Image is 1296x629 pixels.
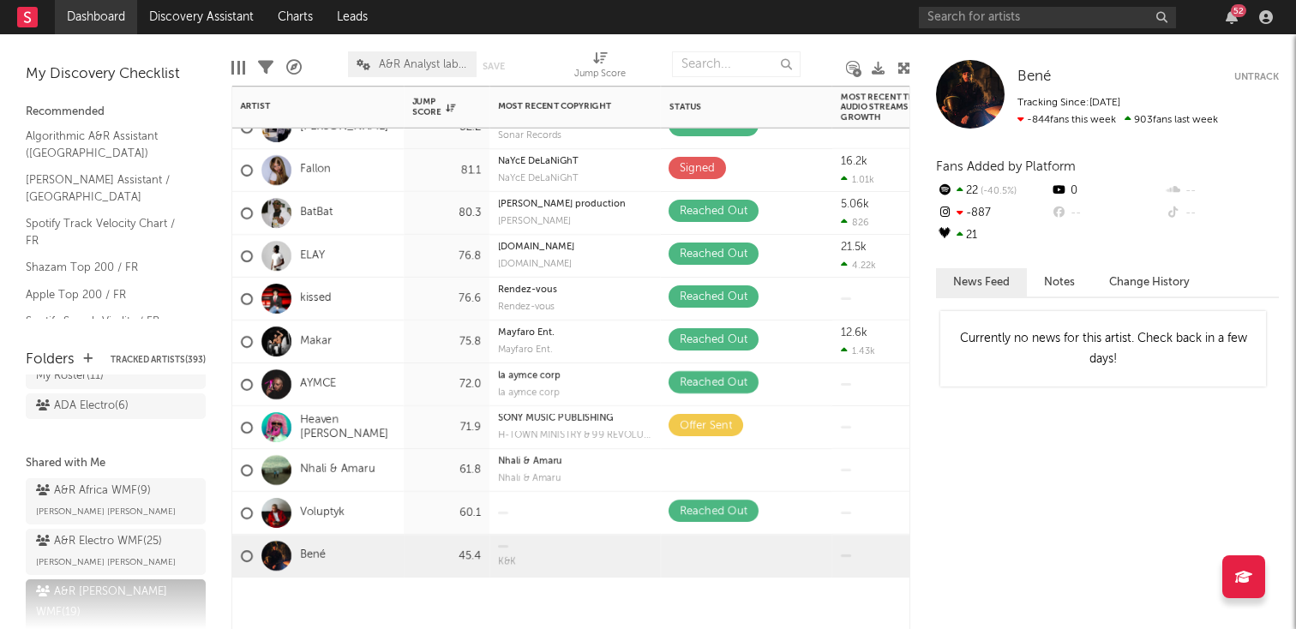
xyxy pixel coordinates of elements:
[672,51,801,77] input: Search...
[498,388,652,398] div: label: la aymce corp
[412,503,481,524] div: 60.1
[574,64,626,85] div: Jump Score
[412,203,481,224] div: 80.3
[498,371,652,380] div: la aymce corp
[498,174,652,183] div: label: NaYcE DeLaNiGhT
[498,131,652,141] div: Sonar Records
[498,414,652,423] div: SONY MUSIC PUBLISHING
[300,377,336,392] a: AYMCE
[379,59,468,70] span: A&R Analyst labels
[498,414,652,423] div: copyright: SONY MUSIC PUBLISHING
[498,260,652,269] div: label: LBF.MUSIC
[412,460,481,481] div: 61.8
[26,102,206,123] div: Recommended
[26,363,206,389] a: My Roster(11)
[26,453,206,474] div: Shared with Me
[680,373,747,393] div: Reached Out
[498,371,652,380] div: copyright: la aymce corp
[498,457,652,466] div: Nhali & Amaru
[111,356,206,364] button: Tracked Artists(393)
[1165,202,1279,225] div: --
[26,350,75,370] div: Folders
[841,327,867,338] div: 12.6k
[1165,180,1279,202] div: --
[841,260,876,271] div: 4.22k
[498,157,652,166] div: copyright: NaYcE DeLaNiGhT
[669,102,781,112] div: Status
[300,548,326,563] a: Bené
[300,334,332,349] a: Makar
[841,156,867,167] div: 16.2k
[680,244,747,265] div: Reached Out
[498,243,652,252] div: copyright: LBF.MUSIC
[300,206,333,220] a: BatBat
[241,101,369,111] div: Artist
[498,157,652,166] div: NaYcE DeLaNiGhT
[26,171,189,206] a: [PERSON_NAME] Assistant / [GEOGRAPHIC_DATA]
[936,225,1050,247] div: 21
[498,243,652,252] div: [DOMAIN_NAME]
[26,214,189,249] a: Spotify Track Velocity Chart / FR
[1050,180,1164,202] div: 0
[36,396,129,416] div: ADA Electro ( 6 )
[498,260,652,269] div: [DOMAIN_NAME]
[300,463,375,477] a: Nhali & Amaru
[936,160,1076,173] span: Fans Added by Platform
[26,312,189,331] a: Spotify Search Virality / FR
[841,92,969,123] div: Most Recent Track Global Audio Streams Daily Growth
[1234,69,1279,86] button: Untrack
[841,174,874,185] div: 1.01k
[498,474,652,483] div: label: Nhali & Amaru
[498,285,652,295] div: copyright: Rendez-vous
[412,246,481,267] div: 76.8
[36,582,191,623] div: A&R [PERSON_NAME] WMF ( 19 )
[978,187,1017,196] span: -40.5 %
[498,174,652,183] div: NaYcE DeLaNiGhT
[680,201,747,222] div: Reached Out
[498,431,652,440] div: label: H-TOWN MINISTRY & 99 REVOLUTION
[1226,10,1238,24] button: 52
[26,258,189,277] a: Shazam Top 200 / FR
[498,557,652,566] div: K&K
[1027,268,1092,297] button: Notes
[1017,69,1051,86] a: Bené
[36,552,176,572] span: [PERSON_NAME] [PERSON_NAME]
[36,366,104,386] div: My Roster ( 11 )
[498,200,652,209] div: copyright: Slimak production
[300,249,325,263] a: ELAY
[300,413,395,442] a: Heaven [PERSON_NAME]
[498,545,652,548] div: copyright:
[498,303,652,312] div: Rendez-vous
[412,374,481,395] div: 72.0
[498,303,652,312] div: label: Rendez-vous
[498,431,652,440] div: H-TOWN MINISTRY & 99 REVOLUTION
[1231,4,1246,17] div: 52
[498,345,652,355] div: Mayfaro Ent.
[498,345,652,355] div: label: Mayfaro Ent.
[498,328,652,338] div: copyright: Mayfaro Ent.
[412,289,481,309] div: 76.6
[498,217,652,226] div: label: SLIMAK
[498,474,652,483] div: Nhali & Amaru
[412,332,481,352] div: 75.8
[300,163,331,177] a: Fallon
[412,160,481,181] div: 81.1
[498,200,652,209] div: [PERSON_NAME] production
[36,481,151,501] div: A&R Africa WMF ( 9 )
[1092,268,1207,297] button: Change History
[498,217,652,226] div: [PERSON_NAME]
[936,268,1027,297] button: News Feed
[300,291,332,306] a: kissed
[680,287,747,308] div: Reached Out
[680,416,732,436] div: Offer Sent
[300,506,345,520] a: Voluptyk
[841,217,869,228] div: 826
[26,127,189,162] a: Algorithmic A&R Assistant ([GEOGRAPHIC_DATA])
[940,311,1266,386] div: Currently no news for this artist. Check back in a few days!
[936,180,1050,202] div: 22
[1017,69,1051,84] span: Bené
[919,7,1176,28] input: Search for artists
[1050,202,1164,225] div: --
[26,64,206,85] div: My Discovery Checklist
[231,43,245,93] div: Edit Columns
